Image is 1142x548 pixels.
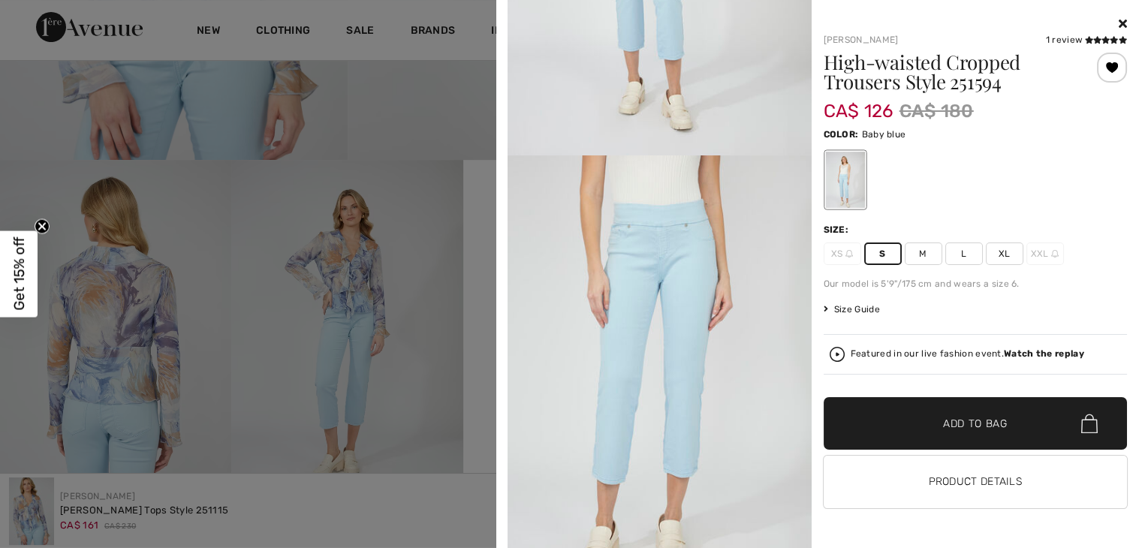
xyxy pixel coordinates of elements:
img: ring-m.svg [1051,250,1059,257]
img: ring-m.svg [845,250,853,257]
span: Size Guide [824,303,880,316]
span: Help [34,11,65,24]
span: CA$ 126 [824,86,893,122]
span: Baby blue [862,129,906,140]
span: XS [824,242,861,265]
button: Close teaser [35,219,50,234]
span: Add to Bag [943,416,1008,432]
span: CA$ 180 [899,98,974,125]
span: Get 15% off [11,237,28,311]
div: 1 review [1046,33,1127,47]
h1: High-waisted Cropped Trousers Style 251594 [824,53,1077,92]
span: Color: [824,129,859,140]
div: Featured in our live fashion event. [851,349,1084,359]
span: XXL [1026,242,1064,265]
img: Watch the replay [830,347,845,362]
div: Baby blue [825,152,864,208]
button: Product Details [824,456,1128,508]
span: S [864,242,902,265]
button: Add to Bag [824,397,1128,450]
div: Our model is 5'9"/175 cm and wears a size 6. [824,277,1128,291]
a: [PERSON_NAME] [824,35,899,45]
span: M [905,242,942,265]
strong: Watch the replay [1004,348,1084,359]
span: L [945,242,983,265]
div: Size: [824,223,852,236]
span: XL [986,242,1023,265]
img: Bag.svg [1081,414,1098,433]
